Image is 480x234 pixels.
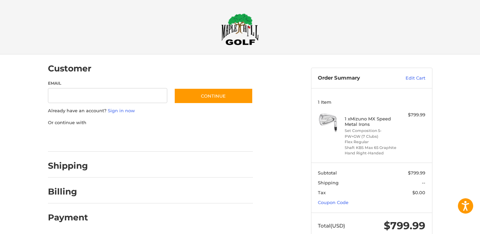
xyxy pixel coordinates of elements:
h3: Order Summary [318,75,391,82]
label: Email [48,80,168,86]
p: Already have an account? [48,107,253,114]
iframe: PayPal-paypal [46,133,97,145]
a: Edit Cart [391,75,425,82]
iframe: PayPal-venmo [161,133,212,145]
h2: Customer [48,63,91,74]
h2: Payment [48,212,88,223]
h3: 1 Item [318,99,425,105]
p: Or continue with [48,119,253,126]
iframe: PayPal-paylater [103,133,154,145]
span: $799.99 [408,170,425,175]
a: Coupon Code [318,200,348,205]
a: Sign in now [108,108,135,113]
li: Set Composition 5-PW+GW (7 Clubs) [345,128,397,139]
button: Continue [174,88,253,104]
h2: Billing [48,186,88,197]
span: Shipping [318,180,339,185]
li: Shaft KBS Max 65 Graphite [345,145,397,151]
li: Flex Regular [345,139,397,145]
h4: 1 x Mizuno MX Speed Metal Irons [345,116,397,127]
span: -- [422,180,425,185]
li: Hand Right-Handed [345,150,397,156]
img: Maple Hill Golf [221,13,259,45]
div: $799.99 [398,112,425,118]
span: Subtotal [318,170,337,175]
span: Tax [318,190,326,195]
span: $0.00 [412,190,425,195]
h2: Shipping [48,161,88,171]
